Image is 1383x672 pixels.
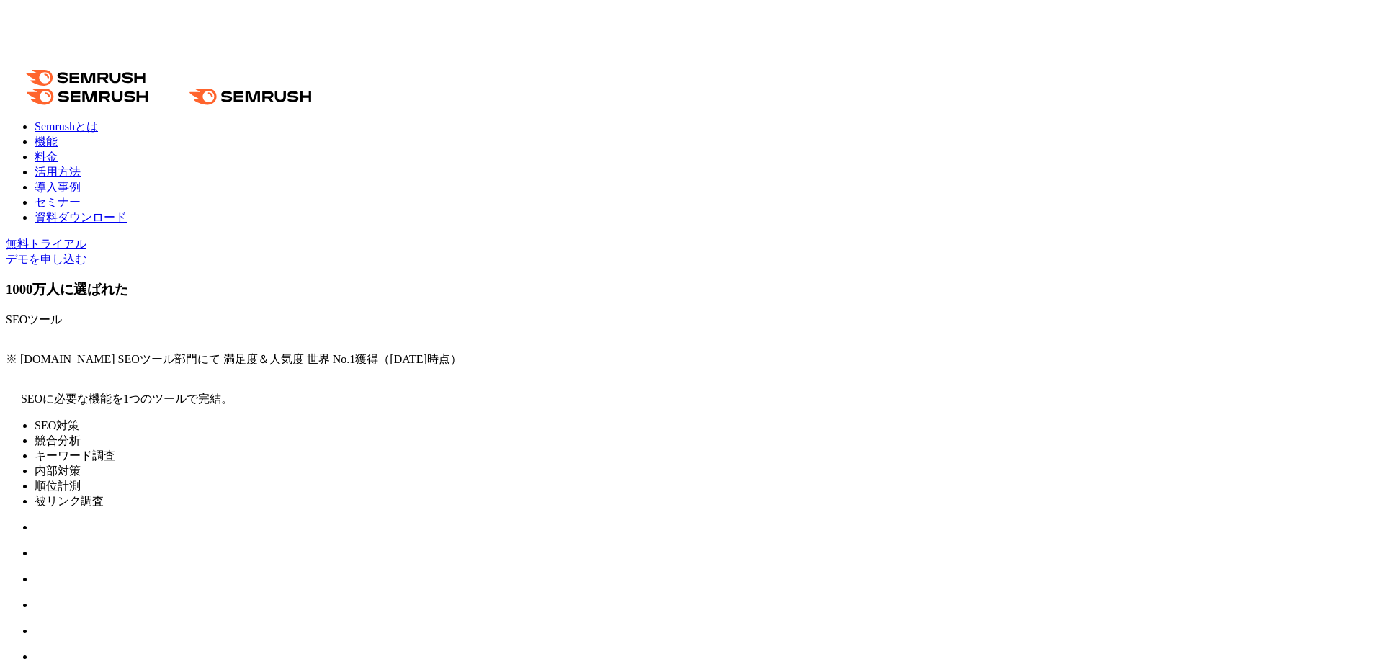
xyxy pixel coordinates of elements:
[35,494,1377,509] li: 被リンク調査
[35,196,81,208] a: セミナー
[73,282,128,297] span: 選ばれた
[35,464,1377,479] li: 内部対策
[27,313,62,326] span: ツール
[6,313,27,326] span: SEO
[129,393,187,405] span: つのツール
[35,479,1377,494] li: 順位計測
[32,282,60,297] span: 万人
[35,181,81,193] a: 導入事例
[6,238,86,250] a: 無料トライアル
[35,120,98,133] a: Semrushとは
[187,393,233,405] span: で完結。
[35,434,1377,449] li: 競合分析
[35,449,1377,464] li: キーワード調査
[123,393,129,405] span: 1
[35,418,1377,434] li: SEO対策
[60,282,73,297] span: に
[6,282,32,297] span: 1000
[6,253,86,265] a: デモを申し込む
[35,135,58,148] a: 機能
[6,352,1377,367] div: ※ [DOMAIN_NAME] SEOツール部門にて 満足度＆人気度 世界 No.1獲得（[DATE]時点）
[35,211,127,223] a: 資料ダウンロード
[35,166,81,178] a: 活用方法
[6,367,1377,407] div: SEOに必要な機能を
[35,151,58,163] a: 料金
